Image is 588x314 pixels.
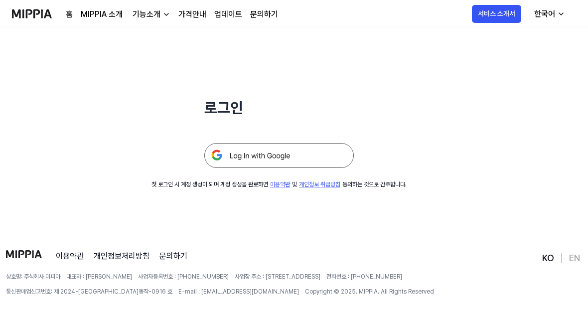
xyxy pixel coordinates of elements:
[214,8,242,20] a: 업데이트
[94,250,149,262] a: 개인정보처리방침
[235,272,320,281] span: 사업장 주소 : [STREET_ADDRESS]
[162,10,170,18] img: down
[270,181,290,188] a: 이용약관
[299,181,340,188] a: 개인정보 취급방침
[326,272,402,281] span: 전화번호 : [PHONE_NUMBER]
[204,143,354,168] img: 구글 로그인 버튼
[151,180,407,189] div: 첫 로그인 시 계정 생성이 되며 계정 생성을 완료하면 및 동의하는 것으로 간주합니다.
[204,97,354,119] h1: 로그인
[472,5,521,23] button: 서비스 소개서
[526,4,571,24] button: 한국어
[56,250,84,262] a: 이용약관
[81,8,123,20] a: MIPPIA 소개
[569,252,580,264] a: EN
[178,287,299,296] span: E-mail : [EMAIL_ADDRESS][DOMAIN_NAME]
[138,272,229,281] span: 사업자등록번호 : [PHONE_NUMBER]
[6,250,42,258] img: logo
[305,287,434,296] span: Copyright © 2025. MIPPIA. All Rights Reserved
[6,287,172,296] span: 통신판매업신고번호: 제 2024-[GEOGRAPHIC_DATA]동작-0916 호
[66,272,132,281] span: 대표자 : [PERSON_NAME]
[131,8,162,20] div: 기능소개
[66,8,73,20] a: 홈
[159,250,187,262] a: 문의하기
[178,8,206,20] a: 가격안내
[542,252,554,264] a: KO
[6,272,60,281] span: 상호명: 주식회사 미피아
[131,8,170,20] button: 기능소개
[532,8,557,20] div: 한국어
[250,8,278,20] a: 문의하기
